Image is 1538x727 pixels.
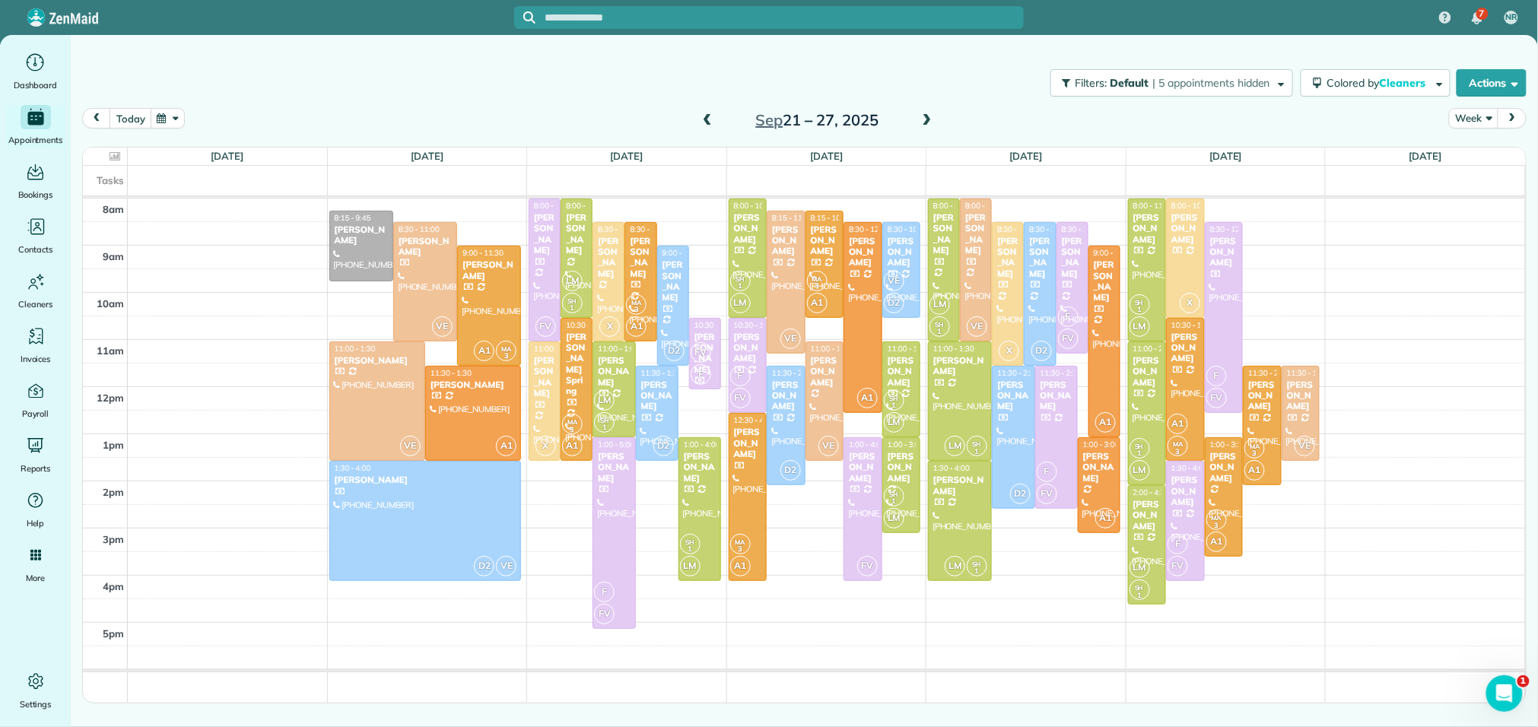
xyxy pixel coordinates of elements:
[933,201,974,211] span: 8:00 - 11:00
[930,325,949,339] small: 1
[1301,69,1451,97] button: Colored byCleaners
[534,201,575,211] span: 8:00 - 11:00
[733,427,763,459] div: [PERSON_NAME]
[811,344,852,354] span: 11:00 - 1:30
[730,366,751,386] span: F
[680,556,701,576] span: LM
[734,320,780,330] span: 10:30 - 12:30
[1449,108,1498,129] button: Week
[1130,589,1149,603] small: 1
[632,298,642,306] span: MA
[722,112,912,129] h2: 21 – 27, 2025
[1171,212,1200,245] div: [PERSON_NAME]
[730,388,751,408] span: FV
[734,415,775,425] span: 12:30 - 4:00
[1058,306,1079,327] span: F
[1244,460,1265,481] span: A1
[884,412,904,433] span: LM
[1010,484,1031,504] span: D2
[6,50,65,93] a: Dashboard
[567,417,577,426] span: MA
[888,224,929,234] span: 8:30 - 10:30
[734,201,775,211] span: 8:00 - 10:30
[997,368,1038,378] span: 11:30 - 2:30
[664,341,685,361] span: D2
[1130,557,1150,578] span: LM
[565,212,588,256] div: [PERSON_NAME]
[1173,440,1183,448] span: MA
[1043,69,1293,97] a: Filters: Default | 5 appointments hidden
[888,344,929,354] span: 11:00 - 1:00
[1135,583,1144,592] span: SH
[1171,201,1212,211] span: 8:00 - 10:30
[1037,484,1057,504] span: FV
[945,556,965,576] span: LM
[884,293,904,313] span: D2
[887,355,917,388] div: [PERSON_NAME]
[598,344,639,354] span: 11:00 - 1:00
[888,440,924,449] span: 1:00 - 3:00
[933,463,970,473] span: 1:30 - 4:00
[430,379,516,390] div: [PERSON_NAME]
[771,224,801,257] div: [PERSON_NAME]
[681,542,700,557] small: 1
[885,494,904,509] small: 1
[627,303,646,317] small: 3
[885,398,904,413] small: 1
[1206,366,1227,386] span: F
[6,488,65,531] a: Help
[411,150,443,162] a: [DATE]
[887,236,917,268] div: [PERSON_NAME]
[1517,675,1530,687] span: 1
[97,297,124,310] span: 10am
[1245,446,1264,461] small: 3
[736,538,745,546] span: MA
[1133,355,1162,388] div: [PERSON_NAME]
[8,132,63,148] span: Appointments
[1409,150,1442,162] a: [DATE]
[1153,76,1270,90] span: | 5 appointments hidden
[1041,368,1082,378] span: 11:30 - 2:30
[597,236,620,280] div: [PERSON_NAME]
[103,203,124,215] span: 8am
[568,297,577,305] span: SH
[810,224,840,257] div: [PERSON_NAME]
[594,582,615,602] span: F
[1110,76,1150,90] span: Default
[808,279,827,294] small: 3
[733,332,763,364] div: [PERSON_NAME]
[1093,259,1116,303] div: [PERSON_NAME]
[399,224,440,234] span: 8:30 - 11:00
[565,332,588,397] div: [PERSON_NAME] Spring
[653,436,674,456] span: D2
[1133,201,1174,211] span: 8:00 - 11:00
[535,316,556,337] span: FV
[818,436,839,456] span: VE
[595,421,614,435] small: 1
[20,697,52,712] span: Settings
[848,236,878,268] div: [PERSON_NAME]
[1094,248,1130,258] span: 9:00 - 1:00
[997,224,1038,234] span: 8:30 - 11:30
[594,390,615,411] span: LM
[1130,446,1149,461] small: 1
[929,294,950,315] span: LM
[1171,463,1208,473] span: 1:30 - 4:00
[1082,451,1116,484] div: [PERSON_NAME]
[533,212,556,256] div: [PERSON_NAME]
[1286,379,1316,412] div: [PERSON_NAME]
[936,320,945,329] span: SH
[562,436,583,456] span: A1
[1010,150,1043,162] a: [DATE]
[1133,487,1170,497] span: 2:00 - 4:30
[933,212,955,256] div: [PERSON_NAME]
[1133,499,1162,532] div: [PERSON_NAME]
[6,669,65,712] a: Settings
[562,271,583,291] span: LM
[884,508,904,529] span: LM
[933,355,987,377] div: [PERSON_NAME]
[18,242,52,257] span: Contacts
[1209,236,1239,268] div: [PERSON_NAME]
[849,440,885,449] span: 1:00 - 4:00
[811,213,852,223] span: 8:15 - 10:30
